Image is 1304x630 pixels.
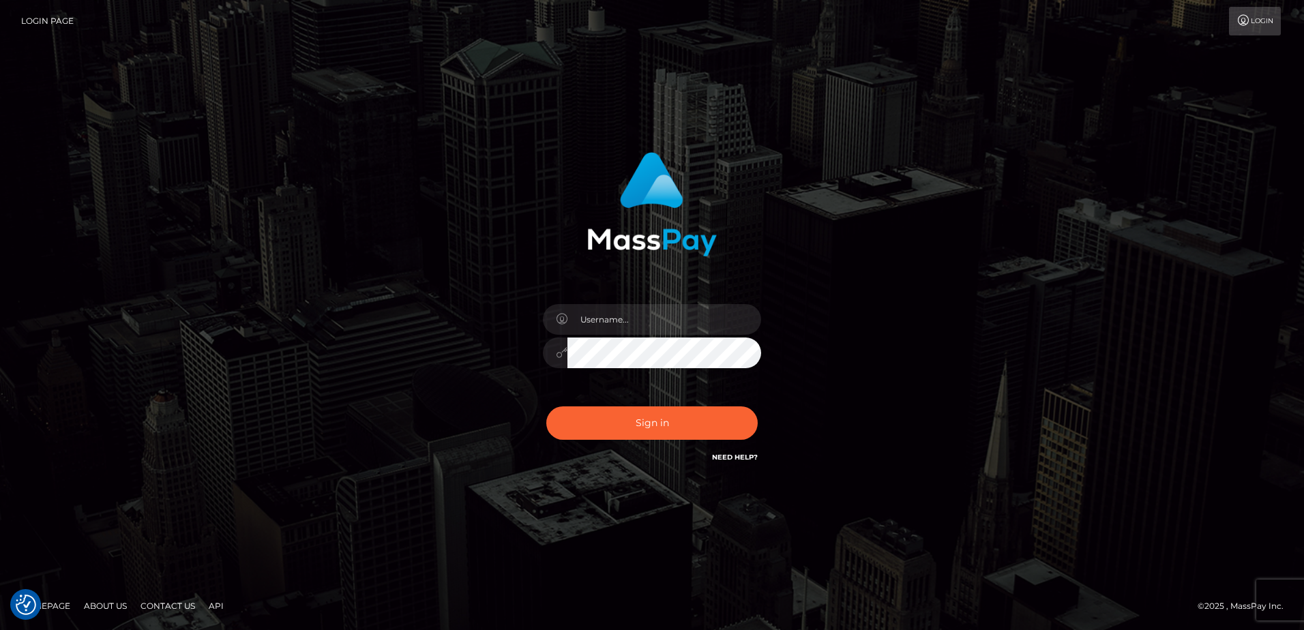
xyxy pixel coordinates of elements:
[712,453,758,462] a: Need Help?
[135,595,201,616] a: Contact Us
[1229,7,1281,35] a: Login
[587,152,717,256] img: MassPay Login
[1198,599,1294,614] div: © 2025 , MassPay Inc.
[546,406,758,440] button: Sign in
[16,595,36,615] img: Revisit consent button
[15,595,76,616] a: Homepage
[203,595,229,616] a: API
[567,304,761,335] input: Username...
[16,595,36,615] button: Consent Preferences
[21,7,74,35] a: Login Page
[78,595,132,616] a: About Us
